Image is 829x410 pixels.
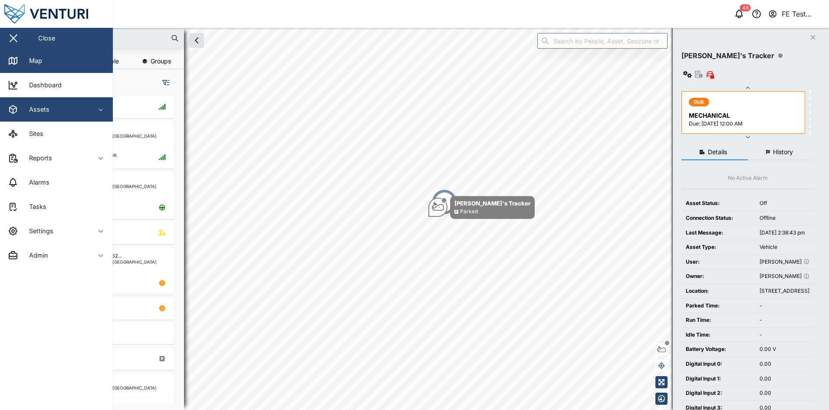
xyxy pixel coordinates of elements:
div: Map [23,56,42,66]
div: 0.00 [760,360,809,368]
div: [PERSON_NAME]'s Tracker [454,199,530,208]
div: Tasks [23,202,46,212]
div: Offline [760,214,809,222]
div: Owner: [686,272,751,281]
div: Assets [23,105,49,114]
div: User: [686,258,751,266]
div: 0.00 [760,375,809,383]
div: Close [38,33,55,43]
div: [STREET_ADDRESS] [760,287,809,295]
div: [DATE] 2:38:43 pm [760,229,809,237]
div: Run Time: [686,316,751,324]
span: Groups [151,58,171,64]
div: Map marker [431,189,457,215]
div: [PERSON_NAME]'s Tracker [681,50,774,61]
div: Last Message: [686,229,751,237]
div: MECHANICAL [689,111,799,120]
div: No Active Alarm [728,174,768,182]
div: Battery Voltage: [686,345,751,354]
div: Alarms [23,178,49,187]
canvas: Map [28,28,829,410]
div: Location: [686,287,751,295]
div: Connection Status: [686,214,751,222]
div: Vehicle [760,243,809,251]
div: Reports [23,153,52,163]
span: History [773,149,793,155]
img: Main Logo [4,4,117,23]
div: Admin [23,251,48,260]
div: Asset Type: [686,243,751,251]
div: Asset Status: [686,199,751,208]
div: Dashboard [23,80,62,90]
div: Digital Input 0: [686,360,751,368]
div: [PERSON_NAME] [760,258,809,266]
input: Search by People, Asset, Geozone or Place [537,33,668,49]
span: Details [708,149,727,155]
div: Map marker [428,196,535,219]
div: Settings [23,226,53,236]
div: Digital Input 1: [686,375,751,383]
div: 0.00 [760,389,809,397]
div: - [760,316,809,324]
div: Parked Time: [686,302,751,310]
div: FE Test Admin [782,9,822,20]
div: [PERSON_NAME] [760,272,809,281]
div: Sites [23,129,43,139]
div: Idle Time: [686,331,751,339]
div: 48 [740,4,751,11]
div: - [760,302,809,310]
div: Parked [460,208,478,216]
span: DUE [694,98,704,106]
button: FE Test Admin [768,8,822,20]
div: Off [760,199,809,208]
div: Due: [DATE] 12:00 AM [689,120,799,128]
div: 0.00 V [760,345,809,354]
div: - [760,331,809,339]
div: Digital Input 2: [686,389,751,397]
